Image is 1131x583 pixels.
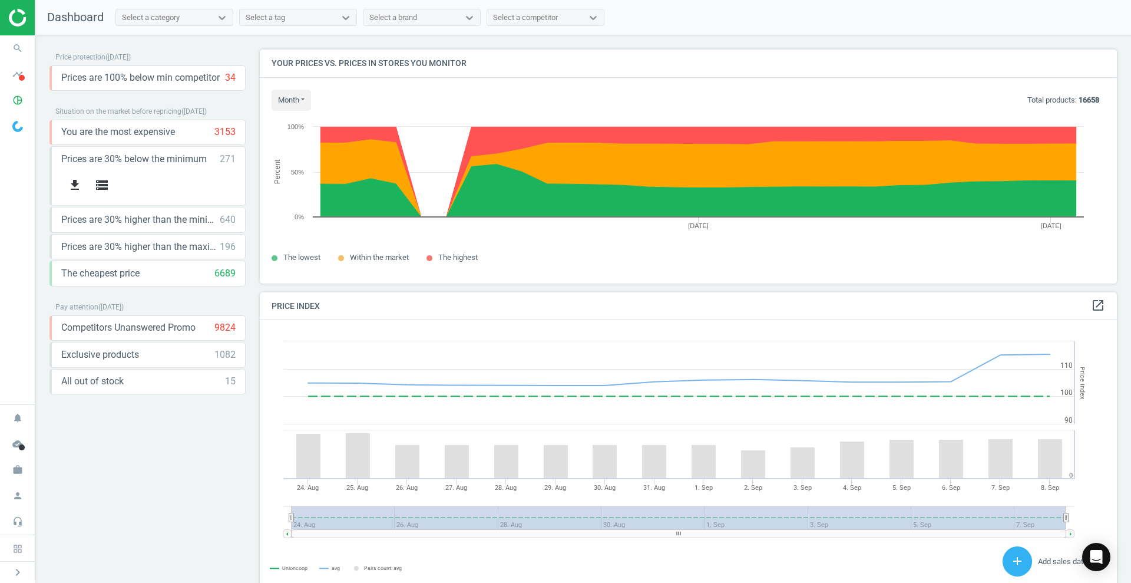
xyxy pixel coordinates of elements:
[643,484,665,492] tspan: 31. Aug
[246,12,285,23] div: Select a tag
[346,484,368,492] tspan: 25. Aug
[225,71,236,84] div: 34
[695,484,713,492] tspan: 1. Sep
[61,241,220,253] span: Prices are 30% higher than the maximal
[445,484,467,492] tspan: 27. Aug
[1041,222,1061,229] tspan: [DATE]
[1003,546,1032,577] button: add
[61,213,220,226] span: Prices are 30% higher than the minimum
[220,213,236,226] div: 640
[105,53,131,61] span: ( [DATE] )
[61,375,124,388] span: All out of stock
[122,12,180,23] div: Select a category
[594,484,616,492] tspan: 30. Aug
[287,123,304,130] text: 100%
[495,484,517,492] tspan: 28. Aug
[61,153,207,166] span: Prices are 30% below the minimum
[61,267,140,280] span: The cheapest price
[220,241,236,253] div: 196
[688,222,709,229] tspan: [DATE]
[260,292,1117,320] h4: Price Index
[1091,298,1105,312] i: open_in_new
[1064,416,1073,424] text: 90
[892,484,911,492] tspan: 5. Sep
[843,484,861,492] tspan: 4. Sep
[1060,388,1073,397] text: 100
[1079,367,1086,399] tspan: Price Index
[295,213,304,220] text: 0%
[225,375,236,388] div: 15
[214,348,236,361] div: 1082
[6,510,29,533] i: headset_mic
[493,12,558,23] div: Select a competitor
[61,321,196,334] span: Competitors Unanswered Promo
[61,172,88,199] button: get_app
[396,484,418,492] tspan: 26. Aug
[1091,298,1105,314] a: open_in_new
[260,50,1117,77] h4: Your prices vs. prices in stores you monitor
[283,253,320,262] span: The lowest
[1010,554,1024,568] i: add
[6,63,29,85] i: timeline
[61,126,175,139] span: You are the most expensive
[1069,472,1073,479] text: 0
[61,348,139,361] span: Exclusive products
[6,485,29,507] i: person
[214,321,236,334] div: 9824
[47,10,104,24] span: Dashboard
[272,90,311,111] button: month
[6,37,29,60] i: search
[273,159,282,184] tspan: Percent
[55,53,105,61] span: Price protection
[6,407,29,429] i: notifications
[55,107,181,116] span: Situation on the market before repricing
[68,178,82,192] i: get_app
[181,107,207,116] span: ( [DATE] )
[6,433,29,455] i: cloud_done
[1027,95,1099,106] p: Total products:
[332,565,340,571] tspan: avg
[6,89,29,111] i: pie_chart_outlined
[9,9,92,27] img: ajHJNr6hYgQAAAAASUVORK5CYII=
[1082,543,1110,571] div: Open Intercom Messenger
[95,178,109,192] i: storage
[88,172,115,199] button: storage
[6,459,29,481] i: work
[364,565,402,571] tspan: Pairs count: avg
[214,126,236,139] div: 3153
[55,303,98,311] span: Pay attention
[1041,484,1059,492] tspan: 8. Sep
[942,484,960,492] tspan: 6. Sep
[744,484,762,492] tspan: 2. Sep
[1079,95,1099,104] b: 16658
[220,153,236,166] div: 271
[1060,361,1073,370] text: 110
[991,484,1010,492] tspan: 7. Sep
[61,71,220,84] span: Prices are 100% below min competitor
[291,169,304,176] text: 50%
[438,253,478,262] span: The highest
[3,565,32,580] button: chevron_right
[214,267,236,280] div: 6689
[1038,557,1087,566] span: Add sales data
[544,484,566,492] tspan: 29. Aug
[98,303,124,311] span: ( [DATE] )
[297,484,319,492] tspan: 24. Aug
[350,253,409,262] span: Within the market
[12,121,23,132] img: wGWNvw8QSZomAAAAABJRU5ErkJggg==
[282,565,307,571] tspan: Unioncoop
[369,12,417,23] div: Select a brand
[11,565,25,579] i: chevron_right
[793,484,812,492] tspan: 3. Sep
